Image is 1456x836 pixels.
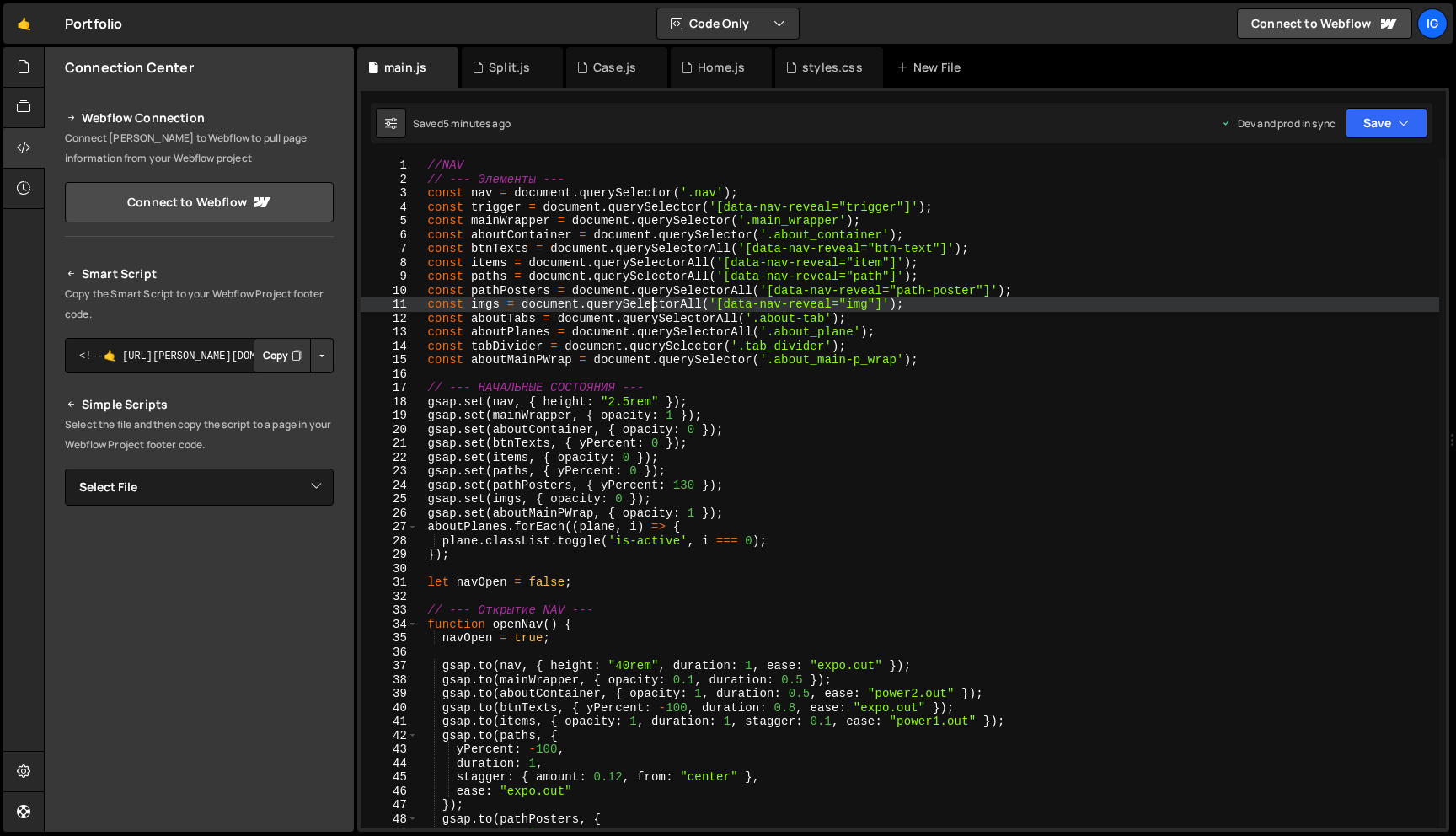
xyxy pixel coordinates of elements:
[361,646,418,660] div: 36
[361,673,418,688] div: 38
[1221,116,1336,131] div: Dev and prod in sync
[361,631,418,646] div: 35
[254,338,311,373] button: Copy
[361,548,418,562] div: 29
[361,242,418,256] div: 7
[361,214,418,228] div: 5
[897,59,967,76] div: New File
[802,59,863,76] div: styles.css
[361,618,418,632] div: 34
[361,381,418,395] div: 17
[361,603,418,618] div: 33
[361,256,418,271] div: 8
[361,687,418,701] div: 39
[361,367,418,382] div: 16
[361,492,418,506] div: 25
[361,409,418,423] div: 19
[361,590,418,604] div: 32
[65,264,334,284] h2: Smart Script
[361,464,418,479] div: 23
[65,338,334,373] textarea: <!--🤙 [URL][PERSON_NAME][DOMAIN_NAME]> <script>document.addEventListener("DOMContentLoaded", func...
[443,116,511,131] div: 5 minutes ago
[361,297,418,312] div: 11
[65,13,122,34] div: Portfolio
[361,270,418,284] div: 9
[1417,8,1448,39] a: Ig
[65,58,194,77] h2: Connection Center
[361,506,418,521] div: 26
[361,395,418,410] div: 18
[413,116,511,131] div: Saved
[361,423,418,437] div: 20
[361,770,418,785] div: 45
[361,659,418,673] div: 37
[361,158,418,173] div: 1
[65,284,334,324] p: Copy the Smart Script to your Webflow Project footer code.
[361,715,418,729] div: 41
[65,108,334,128] h2: Webflow Connection
[361,701,418,715] div: 40
[593,59,636,76] div: Case.js
[1346,108,1427,138] button: Save
[1237,8,1412,39] a: Connect to Webflow
[657,8,799,39] button: Code Only
[361,812,418,827] div: 48
[489,59,530,76] div: Split.js
[254,338,334,373] div: Button group with nested dropdown
[361,520,418,534] div: 27
[361,173,418,187] div: 2
[361,228,418,243] div: 6
[361,798,418,812] div: 47
[361,451,418,465] div: 22
[65,394,334,415] h2: Simple Scripts
[361,757,418,771] div: 44
[361,284,418,298] div: 10
[361,437,418,451] div: 21
[361,312,418,326] div: 12
[65,533,335,685] iframe: YouTube video player
[698,59,745,76] div: Home.js
[361,534,418,549] div: 28
[361,353,418,367] div: 15
[361,729,418,743] div: 42
[361,562,418,576] div: 30
[361,479,418,493] div: 24
[361,201,418,215] div: 4
[361,186,418,201] div: 3
[3,3,45,44] a: 🤙
[65,128,334,169] p: Connect [PERSON_NAME] to Webflow to pull page information from your Webflow project
[361,742,418,757] div: 43
[65,182,334,222] a: Connect to Webflow
[361,325,418,340] div: 13
[65,415,334,455] p: Select the file and then copy the script to a page in your Webflow Project footer code.
[361,785,418,799] div: 46
[361,340,418,354] div: 14
[384,59,426,76] div: main.js
[361,576,418,590] div: 31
